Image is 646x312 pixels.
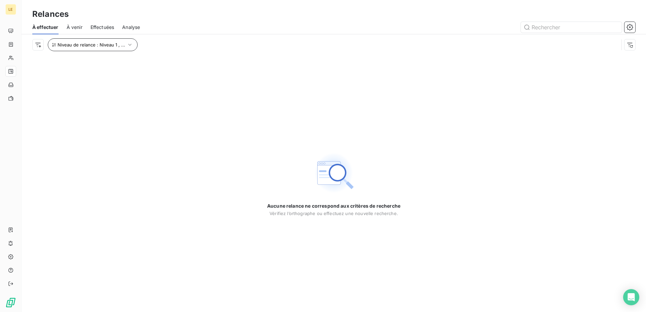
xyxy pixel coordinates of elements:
[521,22,622,33] input: Rechercher
[312,151,355,195] img: Empty state
[32,8,69,20] h3: Relances
[5,297,16,308] img: Logo LeanPay
[270,211,398,216] span: Vérifiez l’orthographe ou effectuez une nouvelle recherche.
[122,24,140,31] span: Analyse
[267,203,400,209] span: Aucune relance ne correspond aux critères de recherche
[5,4,16,15] div: LE
[91,24,114,31] span: Effectuées
[58,42,125,47] span: Niveau de relance : Niveau 1 , ...
[623,289,639,305] div: Open Intercom Messenger
[67,24,82,31] span: À venir
[32,24,59,31] span: À effectuer
[48,38,138,51] button: Niveau de relance : Niveau 1 , ...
